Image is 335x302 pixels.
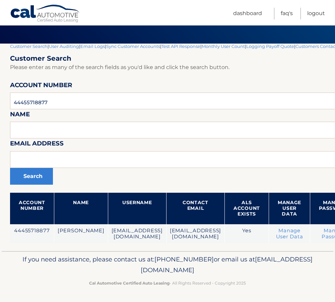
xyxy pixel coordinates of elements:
[10,44,48,49] a: Customer Search
[12,254,323,276] p: If you need assistance, please contact us at: or email us at
[276,228,303,240] a: Manage User Data
[154,255,214,263] span: [PHONE_NUMBER]
[307,8,325,19] a: Logout
[166,193,224,224] th: Contact Email
[10,138,64,151] label: Email Address
[54,224,108,243] td: [PERSON_NAME]
[281,8,293,19] a: FAQ's
[10,193,54,224] th: Account Number
[80,44,105,49] a: Email Logs
[141,255,313,274] span: [EMAIL_ADDRESS][DOMAIN_NAME]
[10,224,54,243] td: 44455718877
[54,193,108,224] th: Name
[10,109,30,122] label: Name
[202,44,245,49] a: Monthly User Count
[12,280,323,287] p: - All Rights Reserved - Copyright 2025
[108,193,166,224] th: Username
[49,44,79,49] a: User Auditing
[10,168,53,185] button: Search
[106,44,160,49] a: Sync Customer Accounts
[166,224,224,243] td: [EMAIL_ADDRESS][DOMAIN_NAME]
[246,44,294,49] a: Logging Payoff Quote
[225,224,269,243] td: Yes
[10,80,72,93] label: Account Number
[269,193,310,224] th: Manage User Data
[161,44,200,49] a: Test API Response
[225,193,269,224] th: ALS Account Exists
[108,224,166,243] td: [EMAIL_ADDRESS][DOMAIN_NAME]
[10,4,80,24] a: Cal Automotive
[89,281,170,286] strong: Cal Automotive Certified Auto Leasing
[233,8,262,19] a: Dashboard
